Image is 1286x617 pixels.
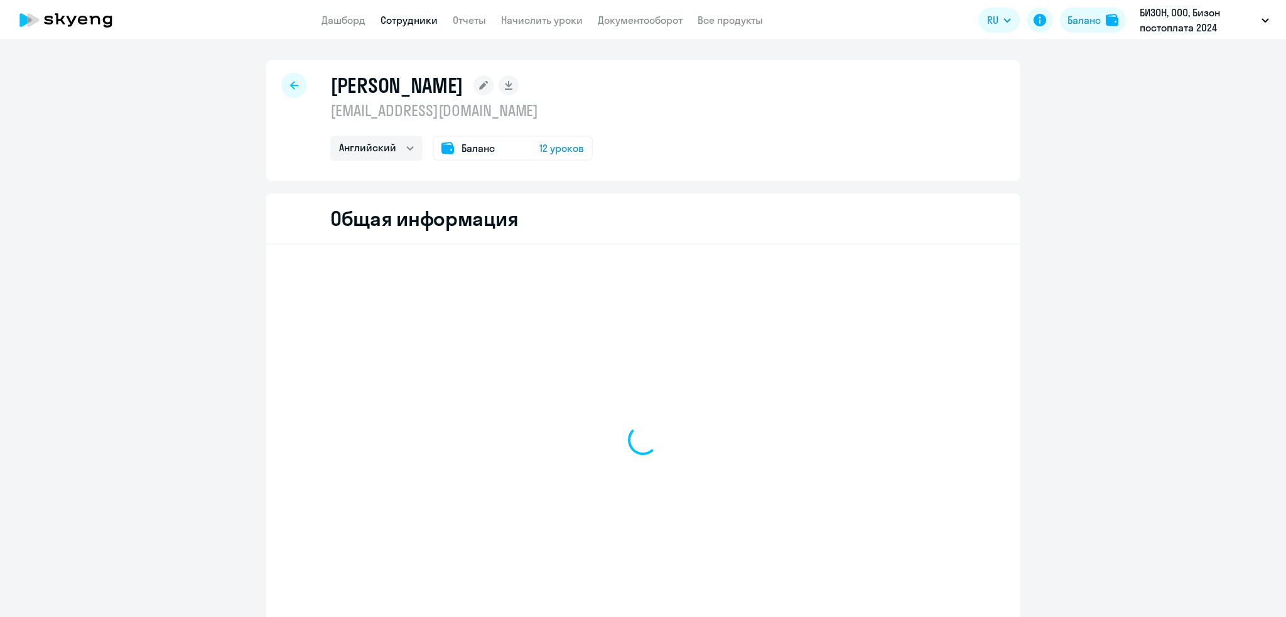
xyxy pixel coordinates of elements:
[1106,14,1118,26] img: balance
[330,73,463,98] h1: [PERSON_NAME]
[698,14,763,26] a: Все продукты
[330,206,518,231] h2: Общая информация
[1067,13,1101,28] div: Баланс
[598,14,683,26] a: Документооборот
[501,14,583,26] a: Начислить уроки
[987,13,998,28] span: RU
[978,8,1020,33] button: RU
[453,14,486,26] a: Отчеты
[381,14,438,26] a: Сотрудники
[1060,8,1126,33] button: Балансbalance
[330,100,593,121] p: [EMAIL_ADDRESS][DOMAIN_NAME]
[539,141,584,156] span: 12 уроков
[321,14,365,26] a: Дашборд
[1140,5,1256,35] p: БИЗОН, ООО, Бизон постоплата 2024
[1133,5,1275,35] button: БИЗОН, ООО, Бизон постоплата 2024
[462,141,495,156] span: Баланс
